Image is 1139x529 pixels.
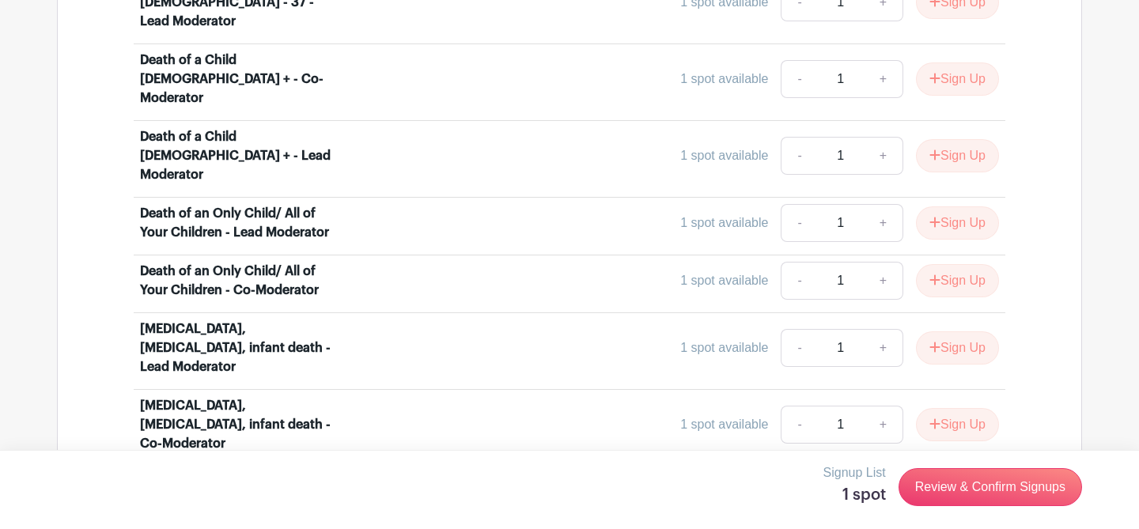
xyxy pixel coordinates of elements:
[680,146,768,165] div: 1 spot available
[864,406,903,444] a: +
[781,60,817,98] a: -
[680,213,768,232] div: 1 spot available
[140,127,336,184] div: Death of a Child [DEMOGRAPHIC_DATA] + - Lead Moderator
[781,406,817,444] a: -
[140,51,336,108] div: Death of a Child [DEMOGRAPHIC_DATA] + - Co-Moderator
[781,204,817,242] a: -
[823,463,886,482] p: Signup List
[680,415,768,434] div: 1 spot available
[781,137,817,175] a: -
[140,204,336,242] div: Death of an Only Child/ All of Your Children - Lead Moderator
[864,204,903,242] a: +
[916,331,999,365] button: Sign Up
[140,262,336,300] div: Death of an Only Child/ All of Your Children - Co-Moderator
[916,62,999,96] button: Sign Up
[864,137,903,175] a: +
[916,206,999,240] button: Sign Up
[680,338,768,357] div: 1 spot available
[781,329,817,367] a: -
[916,139,999,172] button: Sign Up
[140,319,336,376] div: [MEDICAL_DATA], [MEDICAL_DATA], infant death - Lead Moderator
[864,262,903,300] a: +
[140,396,336,453] div: [MEDICAL_DATA], [MEDICAL_DATA], infant death - Co-Moderator
[680,271,768,290] div: 1 spot available
[899,468,1082,506] a: Review & Confirm Signups
[916,264,999,297] button: Sign Up
[680,70,768,89] div: 1 spot available
[864,329,903,367] a: +
[864,60,903,98] a: +
[781,262,817,300] a: -
[916,408,999,441] button: Sign Up
[823,486,886,504] h5: 1 spot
